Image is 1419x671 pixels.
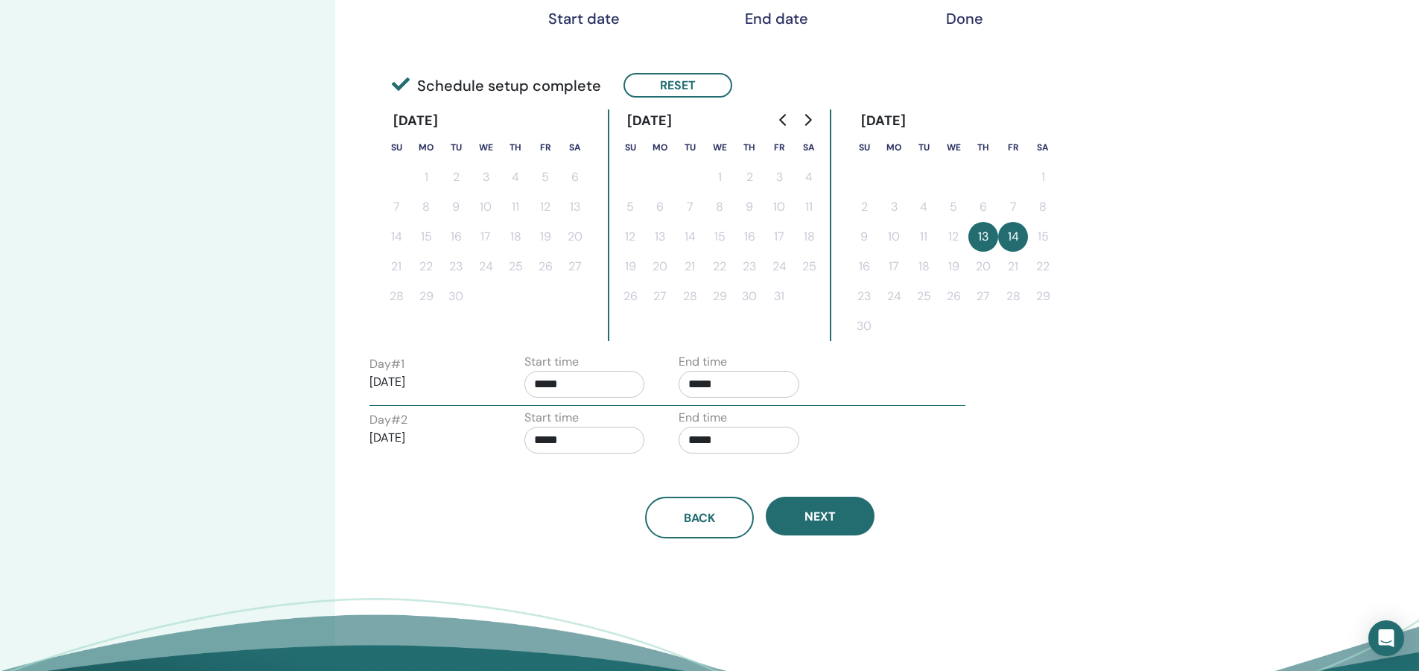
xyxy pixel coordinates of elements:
[441,133,471,162] th: Tuesday
[471,192,501,222] button: 10
[939,282,968,311] button: 26
[1028,192,1058,222] button: 8
[441,162,471,192] button: 2
[794,192,824,222] button: 11
[530,252,560,282] button: 26
[381,222,411,252] button: 14
[530,162,560,192] button: 5
[675,252,705,282] button: 21
[645,222,675,252] button: 13
[998,252,1028,282] button: 21
[764,222,794,252] button: 17
[645,192,675,222] button: 6
[501,252,530,282] button: 25
[1028,162,1058,192] button: 1
[679,353,727,371] label: End time
[772,105,796,135] button: Go to previous month
[939,192,968,222] button: 5
[560,192,590,222] button: 13
[968,252,998,282] button: 20
[501,162,530,192] button: 4
[615,252,645,282] button: 19
[1028,252,1058,282] button: 22
[441,252,471,282] button: 23
[369,355,404,373] label: Day # 1
[560,222,590,252] button: 20
[734,282,764,311] button: 30
[1028,133,1058,162] th: Saturday
[530,222,560,252] button: 19
[1028,282,1058,311] button: 29
[684,510,715,526] span: Back
[998,133,1028,162] th: Friday
[968,282,998,311] button: 27
[471,162,501,192] button: 3
[441,282,471,311] button: 30
[739,10,813,28] div: End date
[794,162,824,192] button: 4
[675,282,705,311] button: 28
[1368,620,1404,656] div: Open Intercom Messenger
[998,282,1028,311] button: 28
[705,252,734,282] button: 22
[369,429,490,447] p: [DATE]
[411,162,441,192] button: 1
[645,282,675,311] button: 27
[369,411,407,429] label: Day # 2
[471,133,501,162] th: Wednesday
[645,252,675,282] button: 20
[909,192,939,222] button: 4
[392,74,601,97] span: Schedule setup complete
[968,133,998,162] th: Thursday
[381,252,411,282] button: 21
[764,133,794,162] th: Friday
[968,222,998,252] button: 13
[441,192,471,222] button: 9
[645,497,754,538] button: Back
[849,133,879,162] th: Sunday
[794,222,824,252] button: 18
[530,192,560,222] button: 12
[734,162,764,192] button: 2
[560,162,590,192] button: 6
[615,282,645,311] button: 26
[794,252,824,282] button: 25
[939,133,968,162] th: Wednesday
[675,133,705,162] th: Tuesday
[705,222,734,252] button: 15
[849,192,879,222] button: 2
[705,282,734,311] button: 29
[764,252,794,282] button: 24
[501,192,530,222] button: 11
[849,109,918,133] div: [DATE]
[939,252,968,282] button: 19
[623,73,732,98] button: Reset
[927,10,1002,28] div: Done
[968,192,998,222] button: 6
[530,133,560,162] th: Friday
[734,252,764,282] button: 23
[794,133,824,162] th: Saturday
[441,222,471,252] button: 16
[796,105,819,135] button: Go to next month
[615,222,645,252] button: 12
[939,222,968,252] button: 12
[705,192,734,222] button: 8
[705,162,734,192] button: 1
[849,252,879,282] button: 16
[849,222,879,252] button: 9
[734,133,764,162] th: Thursday
[909,222,939,252] button: 11
[381,282,411,311] button: 28
[764,192,794,222] button: 10
[524,409,579,427] label: Start time
[734,192,764,222] button: 9
[560,133,590,162] th: Saturday
[501,133,530,162] th: Thursday
[1028,222,1058,252] button: 15
[766,497,874,535] button: Next
[411,192,441,222] button: 8
[879,282,909,311] button: 24
[998,192,1028,222] button: 7
[381,192,411,222] button: 7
